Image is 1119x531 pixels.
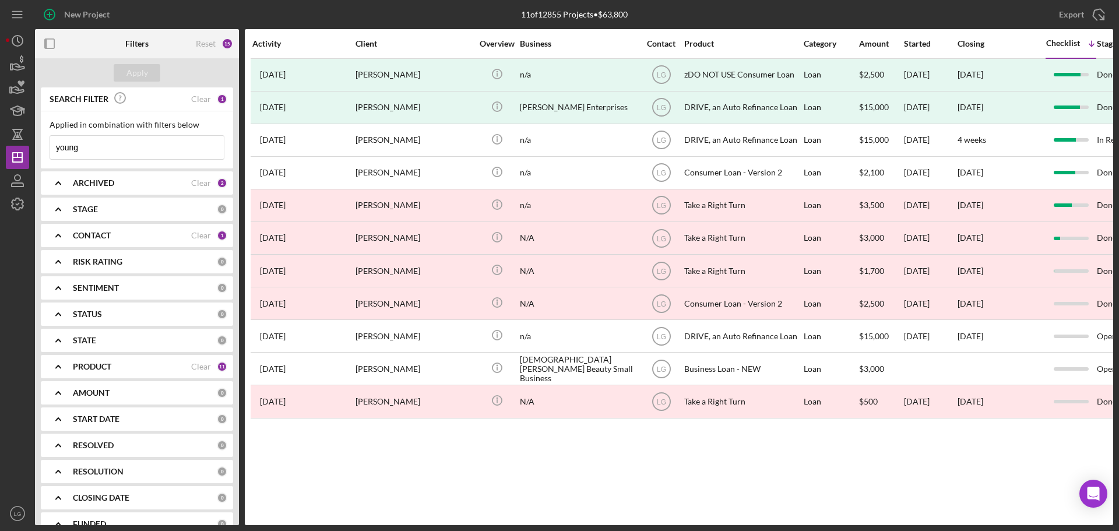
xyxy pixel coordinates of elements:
[260,364,286,374] time: 2024-09-26 05:27
[73,519,106,529] b: FUNDED
[520,59,636,90] div: n/a
[904,386,956,417] div: [DATE]
[520,386,636,417] div: N/A
[656,71,666,79] text: LG
[521,10,628,19] div: 11 of 12855 Projects • $63,800
[520,255,636,286] div: N/A
[114,64,160,82] button: Apply
[859,59,903,90] div: $2,500
[804,255,858,286] div: Loan
[221,38,233,50] div: 15
[656,136,666,145] text: LG
[804,92,858,123] div: Loan
[520,288,636,319] div: N/A
[356,92,472,123] div: [PERSON_NAME]
[520,125,636,156] div: n/a
[356,59,472,90] div: [PERSON_NAME]
[217,466,227,477] div: 0
[260,299,286,308] time: 2025-04-08 04:18
[252,39,354,48] div: Activity
[958,266,983,276] time: [DATE]
[904,288,956,319] div: [DATE]
[356,288,472,319] div: [PERSON_NAME]
[684,190,801,221] div: Take a Right Turn
[958,39,1045,48] div: Closing
[656,300,666,308] text: LG
[520,157,636,188] div: n/a
[125,39,149,48] b: Filters
[260,70,286,79] time: 2023-04-24 15:17
[217,388,227,398] div: 0
[217,519,227,529] div: 0
[958,331,983,341] time: [DATE]
[904,92,956,123] div: [DATE]
[684,255,801,286] div: Take a Right Turn
[859,157,903,188] div: $2,100
[14,511,22,517] text: LG
[217,283,227,293] div: 0
[1059,3,1084,26] div: Export
[356,255,472,286] div: [PERSON_NAME]
[217,204,227,214] div: 0
[260,266,286,276] time: 2025-01-31 02:42
[475,39,519,48] div: Overview
[260,233,286,242] time: 2025-02-06 23:36
[260,168,286,177] time: 2025-06-11 19:11
[217,256,227,267] div: 0
[520,223,636,254] div: N/A
[217,94,227,104] div: 1
[50,94,108,104] b: SEARCH FILTER
[804,321,858,351] div: Loan
[356,353,472,384] div: [PERSON_NAME]
[904,59,956,90] div: [DATE]
[217,178,227,188] div: 2
[656,202,666,210] text: LG
[356,125,472,156] div: [PERSON_NAME]
[684,223,801,254] div: Take a Right Turn
[73,257,122,266] b: RISK RATING
[804,125,858,156] div: Loan
[958,396,983,406] time: [DATE]
[356,39,472,48] div: Client
[904,190,956,221] div: [DATE]
[684,92,801,123] div: DRIVE, an Auto Refinance Loan
[904,125,956,156] div: [DATE]
[958,167,983,177] time: [DATE]
[1047,3,1113,26] button: Export
[684,288,801,319] div: Consumer Loan - Version 2
[126,64,148,82] div: Apply
[73,414,119,424] b: START DATE
[859,223,903,254] div: $3,000
[804,190,858,221] div: Loan
[196,39,216,48] div: Reset
[958,103,983,112] div: [DATE]
[73,310,102,319] b: STATUS
[804,223,858,254] div: Loan
[684,59,801,90] div: zDO NOT USE Consumer Loan
[859,190,903,221] div: $3,500
[958,298,983,308] time: [DATE]
[904,39,956,48] div: Started
[73,283,119,293] b: SENTIMENT
[859,39,903,48] div: Amount
[73,178,114,188] b: ARCHIVED
[804,157,858,188] div: Loan
[191,94,211,104] div: Clear
[35,3,121,26] button: New Project
[656,234,666,242] text: LG
[217,414,227,424] div: 0
[804,39,858,48] div: Category
[859,125,903,156] div: $15,000
[904,157,956,188] div: [DATE]
[1079,480,1107,508] div: Open Intercom Messenger
[260,135,286,145] time: 2025-08-11 18:07
[656,267,666,275] text: LG
[904,255,956,286] div: [DATE]
[64,3,110,26] div: New Project
[656,104,666,112] text: LG
[520,321,636,351] div: n/a
[73,205,98,214] b: STAGE
[958,135,986,145] time: 4 weeks
[684,157,801,188] div: Consumer Loan - Version 2
[684,321,801,351] div: DRIVE, an Auto Refinance Loan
